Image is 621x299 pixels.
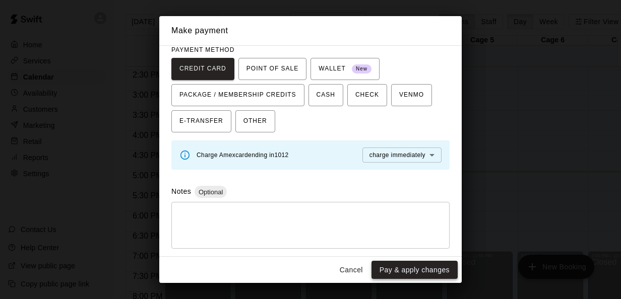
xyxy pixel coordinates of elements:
[179,113,223,129] span: E-TRANSFER
[391,84,432,106] button: VENMO
[171,110,231,132] button: E-TRANSFER
[317,87,335,103] span: CASH
[171,58,234,80] button: CREDIT CARD
[171,187,191,195] label: Notes
[235,110,275,132] button: OTHER
[308,84,343,106] button: CASH
[195,188,227,196] span: Optional
[246,61,298,77] span: POINT OF SALE
[310,58,380,80] button: WALLET New
[159,16,462,45] h2: Make payment
[399,87,424,103] span: VENMO
[179,87,296,103] span: PACKAGE / MEMBERSHIP CREDITS
[355,87,379,103] span: CHECK
[197,152,289,159] span: Charge Amex card ending in 1012
[352,62,371,76] span: New
[179,61,226,77] span: CREDIT CARD
[243,113,267,129] span: OTHER
[371,261,458,279] button: Pay & apply changes
[335,261,367,279] button: Cancel
[369,152,425,159] span: charge immediately
[347,84,387,106] button: CHECK
[171,46,234,53] span: PAYMENT METHOD
[171,84,304,106] button: PACKAGE / MEMBERSHIP CREDITS
[319,61,371,77] span: WALLET
[238,58,306,80] button: POINT OF SALE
